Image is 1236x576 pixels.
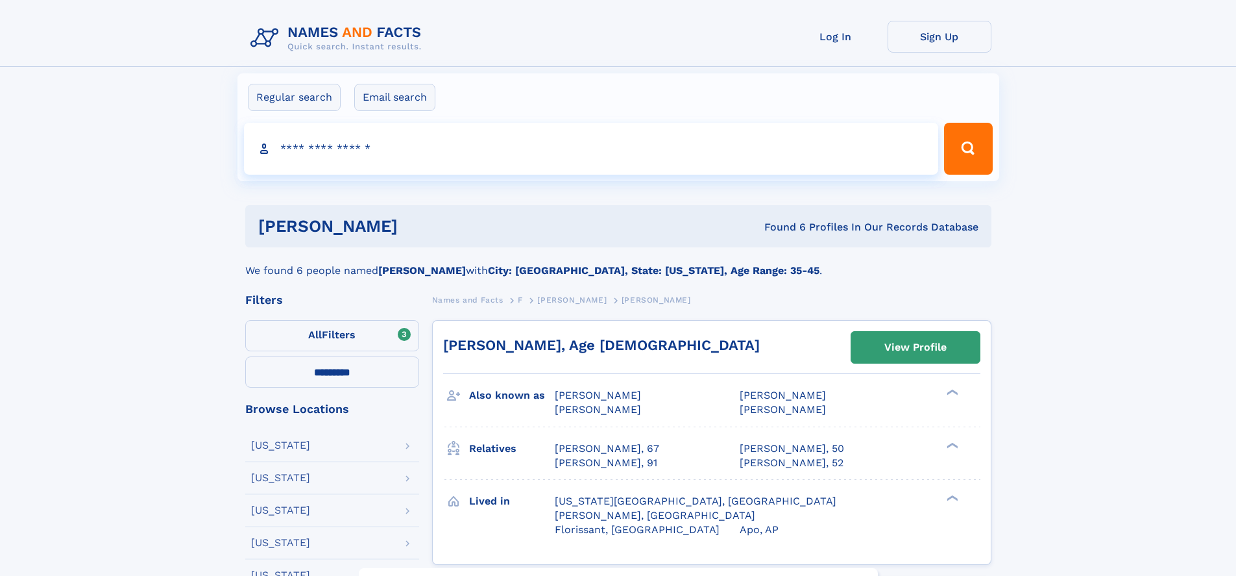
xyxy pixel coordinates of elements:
a: View Profile [851,332,980,363]
div: Found 6 Profiles In Our Records Database [581,220,978,234]
h3: Also known as [469,384,555,407]
a: [PERSON_NAME], Age [DEMOGRAPHIC_DATA] [443,337,760,353]
div: [US_STATE] [251,440,310,451]
a: Names and Facts [432,292,503,308]
span: [PERSON_NAME], [GEOGRAPHIC_DATA] [555,509,755,521]
div: View Profile [884,332,947,362]
div: [US_STATE] [251,538,310,548]
a: [PERSON_NAME], 52 [740,456,843,470]
span: [PERSON_NAME] [740,403,826,416]
span: [PERSON_NAME] [555,403,641,416]
b: City: [GEOGRAPHIC_DATA], State: [US_STATE], Age Range: 35-45 [488,264,819,277]
span: Florissant, [GEOGRAPHIC_DATA] [555,523,720,536]
a: F [518,292,523,308]
span: [PERSON_NAME] [555,389,641,401]
img: Logo Names and Facts [245,21,432,56]
div: ❯ [943,441,959,449]
span: [US_STATE][GEOGRAPHIC_DATA], [GEOGRAPHIC_DATA] [555,495,836,507]
label: Filters [245,320,419,351]
a: [PERSON_NAME], 67 [555,442,659,456]
div: Filters [245,294,419,306]
div: [US_STATE] [251,473,310,483]
a: Sign Up [888,21,991,53]
button: Search Button [944,123,992,175]
span: Apo, AP [740,523,779,536]
div: ❯ [943,388,959,397]
b: [PERSON_NAME] [378,264,466,277]
a: [PERSON_NAME], 91 [555,456,657,470]
div: Browse Locations [245,403,419,415]
label: Email search [354,84,435,111]
a: [PERSON_NAME], 50 [740,442,844,456]
h3: Relatives [469,438,555,460]
a: Log In [784,21,888,53]
div: We found 6 people named with . [245,247,991,279]
span: All [308,329,322,341]
div: ❯ [943,494,959,502]
label: Regular search [248,84,341,111]
div: [US_STATE] [251,505,310,516]
h1: [PERSON_NAME] [258,218,581,234]
input: search input [244,123,939,175]
span: [PERSON_NAME] [537,295,607,305]
span: F [518,295,523,305]
span: [PERSON_NAME] [622,295,691,305]
a: [PERSON_NAME] [537,292,607,308]
h3: Lived in [469,490,555,512]
span: [PERSON_NAME] [740,389,826,401]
